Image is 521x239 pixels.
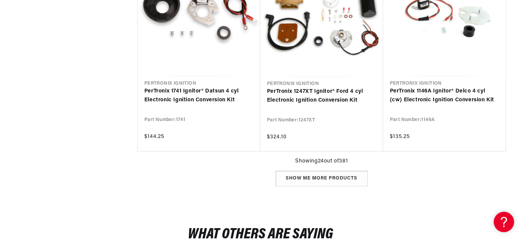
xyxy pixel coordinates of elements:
a: PerTronix 1741 Ignitor® Datsun 4 cyl Electronic Ignition Conversion Kit [144,87,253,104]
span: Showing 24 out of 381 [295,157,348,166]
a: PerTronix 1146A Ignitor® Delco 4 cyl (cw) Electronic Ignition Conversion Kit [390,87,499,104]
a: PerTronix 1247XT Ignitor® Ford 4 cyl Electronic Ignition Conversion Kit [267,87,376,105]
div: Show me more products [276,171,368,186]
